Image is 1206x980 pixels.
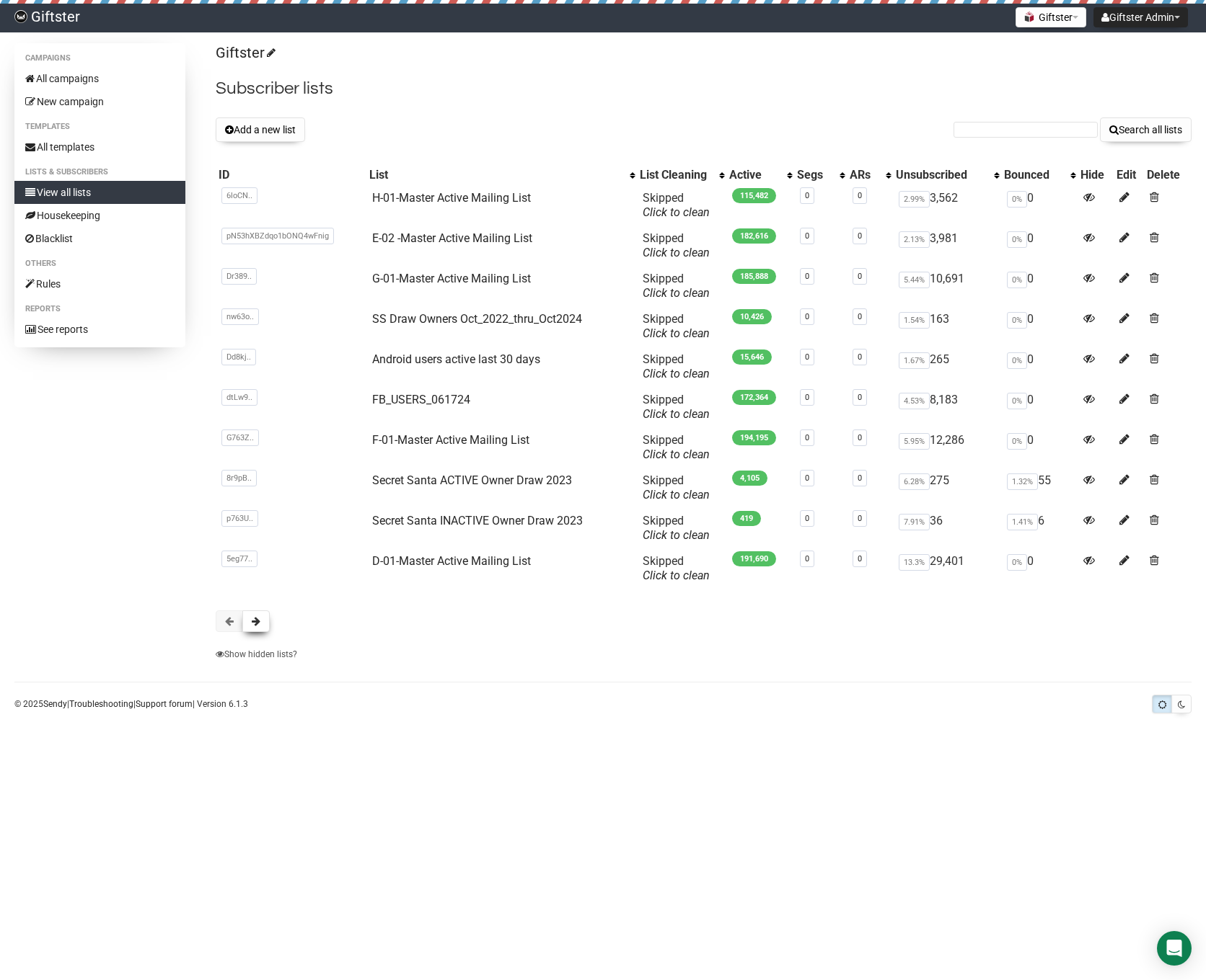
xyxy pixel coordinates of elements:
[372,393,470,406] a: FB_USERS_061724
[1001,347,1078,387] td: 0
[14,204,185,227] a: Housekeeping
[216,649,297,659] a: Show hidden lists?
[14,10,27,23] img: e72572de92c0695bfc811ae3db612f34
[899,393,930,409] span: 4.53%
[643,286,710,300] a: Click to clean
[372,352,540,366] a: Android users active last 30 days
[729,168,780,182] div: Active
[893,165,1001,185] th: Unsubscribed: No sort applied, activate to apply an ascending sort
[1078,165,1114,185] th: Hide: No sort applied, sorting is disabled
[732,349,772,365] span: 15,646
[732,430,776,445] span: 194,195
[1001,387,1078,427] td: 0
[858,514,862,523] a: 0
[643,433,710,461] span: Skipped
[893,508,1001,548] td: 36
[1024,11,1035,22] img: 1.png
[1007,191,1027,208] span: 0%
[372,191,531,205] a: H-01-Master Active Mailing List
[1004,168,1063,182] div: Bounced
[1080,168,1111,182] div: Hide
[14,50,185,67] li: Campaigns
[1001,185,1078,226] td: 0
[805,191,809,200] a: 0
[893,387,1001,427] td: 8,183
[221,429,259,446] span: G763Z..
[899,352,930,369] span: 1.67%
[14,227,185,250] a: Blacklist
[1001,508,1078,548] td: 6
[1100,117,1192,142] button: Search all lists
[221,470,257,486] span: 8r9pB..
[732,471,767,486] span: 4,105
[372,312,582,326] a: SS Draw Owners Oct_2022_thru_Oct2024
[1007,393,1027,409] span: 0%
[805,312,809,321] a: 0
[850,168,879,182] div: ARs
[893,548,1001,589] td: 29,401
[1007,473,1038,490] span: 1.32%
[805,231,809,241] a: 0
[216,44,273,61] a: Giftster
[797,168,832,182] div: Segs
[1147,168,1189,182] div: Delete
[1007,231,1027,248] span: 0%
[221,228,334,244] span: pN53hXBZdqo1bONQ4wFnig
[221,551,258,567] span: 5eg77..
[643,393,710,421] span: Skipped
[366,165,637,185] th: List: No sort applied, activate to apply an ascending sort
[221,349,256,365] span: Dd8kj..
[372,514,583,527] a: Secret Santa INACTIVE Owner Draw 2023
[805,393,809,402] a: 0
[732,511,761,526] span: 419
[643,326,710,340] a: Click to clean
[1007,352,1027,369] span: 0%
[369,168,622,182] div: List
[14,135,185,159] a: All templates
[899,554,930,571] span: 13.3%
[858,312,862,321] a: 0
[219,168,364,182] div: ID
[1001,548,1078,589] td: 0
[893,468,1001,508] td: 275
[1157,931,1192,966] div: Open Intercom Messenger
[221,510,258,527] span: p763U..
[640,168,712,182] div: List Cleaning
[372,231,532,245] a: E-02 -Master Active Mailing List
[1001,266,1078,306] td: 0
[372,433,529,447] a: F-01-Master Active Mailing List
[1001,427,1078,468] td: 0
[643,528,710,542] a: Click to clean
[221,389,258,406] span: dtLw9..
[732,269,776,284] span: 185,888
[726,165,794,185] th: Active: No sort applied, activate to apply an ascending sort
[221,308,259,325] span: nw63o..
[14,164,185,181] li: Lists & subscribers
[896,168,987,182] div: Unsubscribed
[893,427,1001,468] td: 12,286
[805,272,809,281] a: 0
[1001,165,1078,185] th: Bounced: No sort applied, activate to apply an ascending sort
[858,231,862,241] a: 0
[732,309,772,324] span: 10,426
[643,312,710,340] span: Skipped
[847,165,893,185] th: ARs: No sort applied, activate to apply an ascending sort
[899,514,930,530] span: 7.91%
[1007,312,1027,329] span: 0%
[643,488,710,502] a: Click to clean
[14,300,185,318] li: Reports
[1007,514,1038,530] span: 1.41%
[732,390,776,405] span: 172,364
[732,228,776,244] span: 182,616
[858,393,862,402] a: 0
[14,318,185,341] a: See reports
[1007,433,1027,450] span: 0%
[893,306,1001,347] td: 163
[14,67,185,90] a: All campaigns
[732,551,776,566] span: 191,690
[1114,165,1145,185] th: Edit: No sort applied, sorting is disabled
[858,554,862,563] a: 0
[643,191,710,219] span: Skipped
[14,696,248,712] p: © 2025 | | | Version 6.1.3
[858,191,862,200] a: 0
